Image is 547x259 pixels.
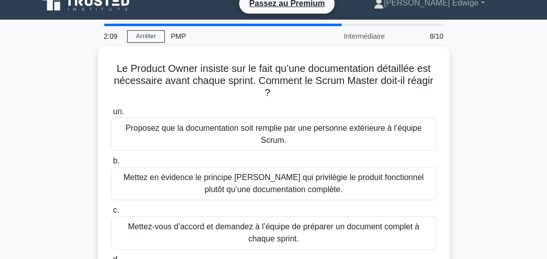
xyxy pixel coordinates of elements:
[303,26,391,46] div: Intermédiaire
[113,156,120,165] span: b.
[111,118,436,151] div: Proposez que la documentation soit remplie par une personne extérieure à l’équipe Scrum.
[111,167,436,200] div: Mettez en évidence le principe [PERSON_NAME] qui privilégie le produit fonctionnel plutôt qu’une ...
[98,26,127,46] div: 2:09
[127,30,165,43] a: Arrêter
[165,26,303,46] div: PMP
[113,107,124,116] span: un.
[114,63,433,98] font: Le Product Owner insiste sur le fait qu’une documentation détaillée est nécessaire avant chaque s...
[113,206,119,214] span: c.
[391,26,450,46] div: 8/10
[111,216,436,249] div: Mettez-vous d’accord et demandez à l’équipe de préparer un document complet à chaque sprint.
